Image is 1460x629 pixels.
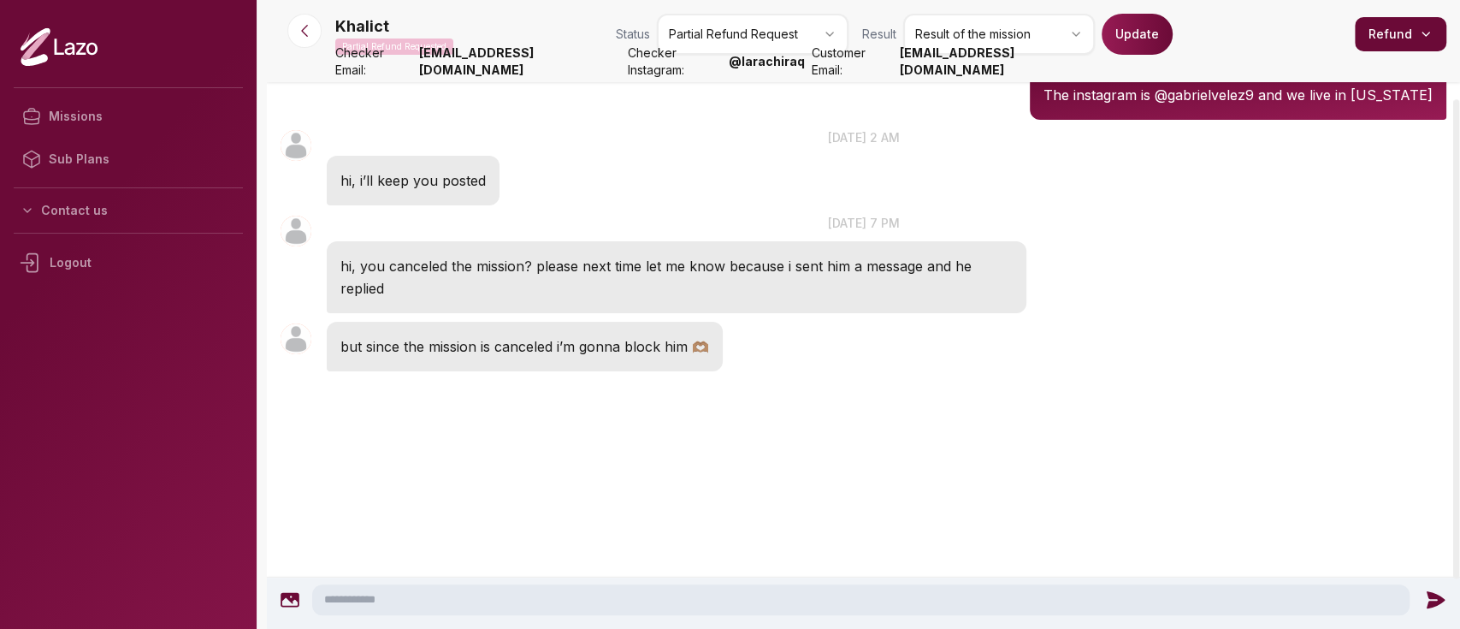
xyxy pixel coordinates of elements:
p: [DATE] 7 pm [267,214,1460,232]
span: Status [616,26,650,43]
p: Khalict [335,15,389,39]
img: User avatar [281,323,311,354]
span: Result [862,26,896,43]
strong: @ larachiraq [729,53,805,70]
div: Logout [14,240,243,285]
p: Partial Refund Requested [335,39,453,55]
a: Missions [14,95,243,138]
p: hi, i’ll keep you posted [340,169,486,192]
span: Checker Email: [335,45,412,79]
p: but since the mission is canceled i’m gonna block him 🫶🏽 [340,335,709,358]
button: Contact us [14,195,243,226]
span: Customer Email: [812,45,893,79]
button: Update [1102,14,1173,55]
strong: [EMAIL_ADDRESS][DOMAIN_NAME] [419,45,621,79]
p: hi, you canceled the mission? please next time let me know because i sent him a message and he re... [340,255,1013,300]
button: Refund [1355,17,1446,51]
a: Sub Plans [14,138,243,181]
p: The instagram is @gabrielvelez9 and we live in [US_STATE] [1043,84,1433,106]
span: Checker Instagram: [628,45,722,79]
strong: [EMAIL_ADDRESS][DOMAIN_NAME] [900,45,1102,79]
p: [DATE] 2 am [267,128,1460,146]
